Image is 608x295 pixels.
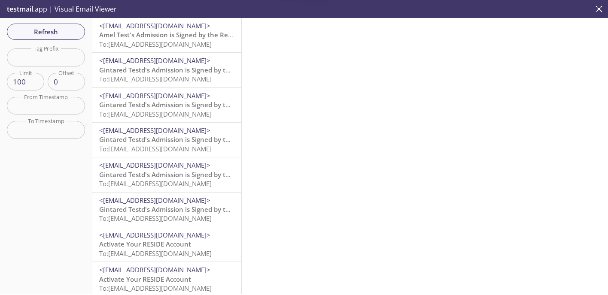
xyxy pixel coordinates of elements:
button: Refresh [7,24,85,40]
span: <[EMAIL_ADDRESS][DOMAIN_NAME]> [99,196,210,205]
span: To: [EMAIL_ADDRESS][DOMAIN_NAME] [99,249,212,258]
span: testmail [7,4,33,14]
span: <[EMAIL_ADDRESS][DOMAIN_NAME]> [99,161,210,169]
span: Gintared Testd's Admission is Signed by the Resident [99,66,263,74]
span: Activate Your RESIDE Account [99,240,191,248]
span: Gintared Testd's Admission is Signed by the Resident [99,100,263,109]
span: To: [EMAIL_ADDRESS][DOMAIN_NAME] [99,144,212,153]
span: Gintared Testd's Admission is Signed by the Resident [99,170,263,179]
span: Amel Test's Admission is Signed by the Resident [99,30,247,39]
div: <[EMAIL_ADDRESS][DOMAIN_NAME]>Gintared Testd's Admission is Signed by the ResidentTo:[EMAIL_ADDRE... [92,88,241,122]
span: To: [EMAIL_ADDRESS][DOMAIN_NAME] [99,284,212,292]
span: <[EMAIL_ADDRESS][DOMAIN_NAME]> [99,91,210,100]
div: <[EMAIL_ADDRESS][DOMAIN_NAME]>Gintared Testd's Admission is Signed by the ResidentTo:[EMAIL_ADDRE... [92,53,241,87]
div: <[EMAIL_ADDRESS][DOMAIN_NAME]>Gintared Testd's Admission is Signed by the ResidentTo:[EMAIL_ADDRE... [92,157,241,192]
span: <[EMAIL_ADDRESS][DOMAIN_NAME]> [99,21,210,30]
span: Gintared Testd's Admission is Signed by the Resident [99,205,263,214]
div: <[EMAIL_ADDRESS][DOMAIN_NAME]>Gintared Testd's Admission is Signed by the ResidentTo:[EMAIL_ADDRE... [92,123,241,157]
span: To: [EMAIL_ADDRESS][DOMAIN_NAME] [99,75,212,83]
div: <[EMAIL_ADDRESS][DOMAIN_NAME]>Activate Your RESIDE AccountTo:[EMAIL_ADDRESS][DOMAIN_NAME] [92,227,241,262]
span: To: [EMAIL_ADDRESS][DOMAIN_NAME] [99,214,212,223]
div: <[EMAIL_ADDRESS][DOMAIN_NAME]>Gintared Testd's Admission is Signed by the ResidentTo:[EMAIL_ADDRE... [92,193,241,227]
span: To: [EMAIL_ADDRESS][DOMAIN_NAME] [99,179,212,188]
span: <[EMAIL_ADDRESS][DOMAIN_NAME]> [99,126,210,135]
span: <[EMAIL_ADDRESS][DOMAIN_NAME]> [99,265,210,274]
span: To: [EMAIL_ADDRESS][DOMAIN_NAME] [99,40,212,48]
span: Refresh [14,26,78,37]
span: <[EMAIL_ADDRESS][DOMAIN_NAME]> [99,231,210,239]
span: <[EMAIL_ADDRESS][DOMAIN_NAME]> [99,56,210,65]
div: <[EMAIL_ADDRESS][DOMAIN_NAME]>Amel Test's Admission is Signed by the ResidentTo:[EMAIL_ADDRESS][D... [92,18,241,52]
span: Activate Your RESIDE Account [99,275,191,283]
span: Gintared Testd's Admission is Signed by the Resident [99,135,263,144]
span: To: [EMAIL_ADDRESS][DOMAIN_NAME] [99,110,212,118]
